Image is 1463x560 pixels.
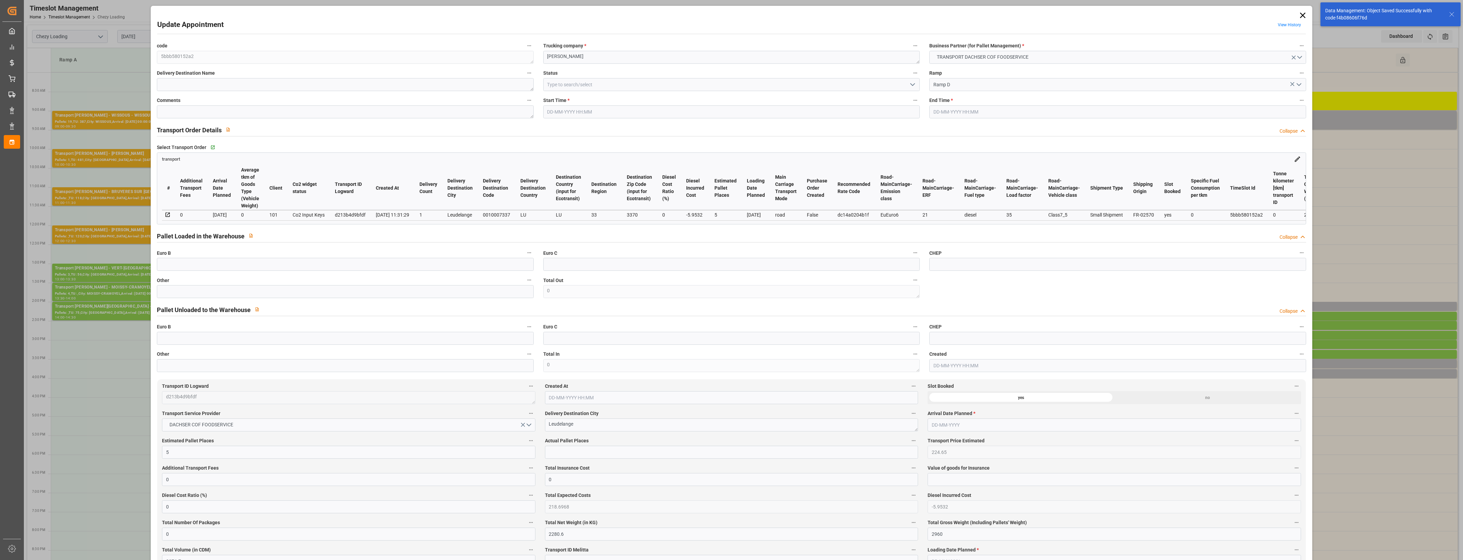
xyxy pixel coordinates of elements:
span: Diesel Cost Ratio (%) [162,492,207,499]
div: False [807,211,827,219]
span: Total Insurance Cost [545,465,590,472]
button: Total Expected Costs [909,491,918,500]
button: open menu [907,79,917,90]
th: Specific Fuel Consumption per tkm [1186,166,1225,210]
span: Value of goods for Insurance [928,465,990,472]
span: Delivery Destination City [545,410,598,417]
button: code [525,41,534,50]
input: Type to search/select [929,78,1306,91]
span: CHEP [929,323,942,330]
button: Transport ID Melitta [909,545,918,554]
div: 3370 [627,211,652,219]
button: Status [911,69,920,77]
th: Shipping Origin [1128,166,1159,210]
th: Tonne kilometer [tkm] transport ID [1268,166,1299,210]
textarea: [PERSON_NAME] [543,51,920,64]
th: Destination Country (input for Ecotransit) [551,166,586,210]
th: Loading Date Planned [742,166,770,210]
textarea: 0 [543,285,920,298]
textarea: 0 [543,359,920,372]
button: Actual Pallet Places [909,436,918,445]
span: Transport Price Estimated [928,437,985,444]
button: Euro C [911,322,920,331]
span: Created At [545,383,568,390]
button: Euro C [911,248,920,257]
div: 0010007337 [483,211,510,219]
div: 21 [922,211,954,219]
button: Created At [909,382,918,390]
h2: Update Appointment [157,19,224,30]
span: Created [929,351,947,358]
span: Euro C [543,250,557,257]
span: Total Volume (in CDM) [162,546,211,554]
button: Additional Transport Fees [527,463,535,472]
button: Loading Date Planned * [1292,545,1301,554]
button: CHEP [1297,248,1306,257]
th: Purchase Order Created [802,166,832,210]
div: 0 [1191,211,1220,219]
div: [DATE] 11:31:29 [376,211,409,219]
th: Road-MainCarriage-Fuel type [959,166,1001,210]
div: Collapse [1280,308,1298,315]
button: Ramp [1297,69,1306,77]
span: Transport Service Provider [162,410,220,417]
button: Trucking company * [911,41,920,50]
div: 0 [662,211,676,219]
th: Destination Region [586,166,622,210]
th: Road-MainCarriage-Load factor [1001,166,1043,210]
div: yes [1164,211,1181,219]
button: open menu [929,51,1306,64]
div: Collapse [1280,234,1298,241]
h2: Pallet Loaded in the Warehouse [157,232,245,241]
div: -5.9532 [686,211,704,219]
span: DACHSER COF FOODSERVICE [166,421,237,428]
span: Euro C [543,323,557,330]
button: Transport ID Logward [527,382,535,390]
button: End Time * [1297,96,1306,105]
span: Trucking company [543,42,586,49]
div: d213b4d9bfdf [335,211,366,219]
button: Total Volume (in CDM) [527,545,535,554]
h2: Pallet Unloaded to the Warehouse [157,305,251,314]
th: Arrival Date Planned [208,166,236,210]
button: Total In [911,350,920,358]
span: Estimated Pallet Places [162,437,214,444]
th: Diesel Incurred Cost [681,166,709,210]
button: Created [1297,350,1306,358]
div: Data Management: Object Saved Successfully with code f4b08606f76d [1325,7,1443,21]
div: 5 [714,211,737,219]
button: open menu [162,418,535,431]
span: End Time [929,97,953,104]
span: Other [157,351,169,358]
span: transport [162,157,180,162]
div: LU [556,211,581,219]
span: Delivery Destination Name [157,70,215,77]
button: Value of goods for Insurance [1292,463,1301,472]
th: Destination Zip Code (input for Ecotransit) [622,166,657,210]
span: Total Number Of Packages [162,519,220,526]
th: Road-MainCarriage-Emission class [875,166,917,210]
th: Delivery Destination City [442,166,478,210]
th: Recommended Rate Code [832,166,875,210]
span: Ramp [929,70,942,77]
button: Other [525,276,534,284]
span: Euro B [157,323,171,330]
span: Additional Transport Fees [162,465,219,472]
button: Delivery Destination Name [525,69,534,77]
span: Transport ID Melitta [545,546,589,554]
div: road [775,211,797,219]
input: DD-MM-YYYY [928,418,1301,431]
div: 35 [1006,211,1038,219]
div: 5bbb580152a2 [1230,211,1263,219]
th: Transport ID Logward [330,166,371,210]
button: Business Partner (for Pallet Management) * [1297,41,1306,50]
button: Transport Service Provider [527,409,535,418]
div: 1 [419,211,437,219]
button: Slot Booked [1292,382,1301,390]
span: Total Net Weight (in KG) [545,519,597,526]
div: diesel [964,211,996,219]
button: Arrival Date Planned * [1292,409,1301,418]
div: [DATE] [213,211,231,219]
th: Main Carriage Transport Mode [770,166,802,210]
button: View description [251,303,264,316]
